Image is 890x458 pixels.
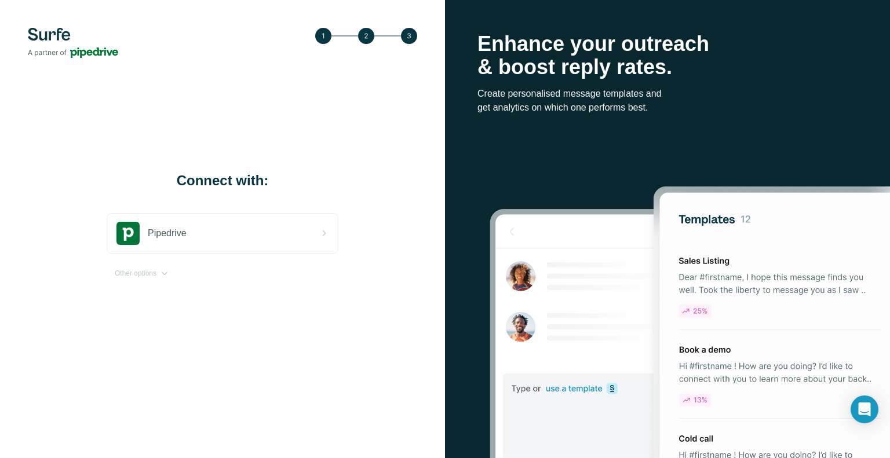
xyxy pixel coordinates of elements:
[851,395,878,423] div: Open Intercom Messenger
[315,28,417,44] img: Step 3
[28,28,118,58] img: Surfe's logo
[477,87,858,101] p: Create personalised message templates and
[477,32,858,56] p: Enhance your outreach
[148,226,187,240] span: Pipedrive
[490,186,890,458] img: Surfe Stock Photo - Selling good vibes
[116,222,140,245] img: pipedrive's logo
[115,268,156,279] span: Other options
[477,56,858,79] p: & boost reply rates.
[477,101,858,115] p: get analytics on which one performs best.
[107,171,338,190] h1: Connect with:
